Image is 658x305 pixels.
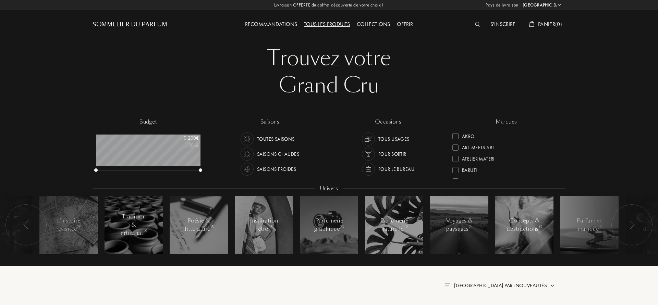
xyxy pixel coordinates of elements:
div: occasions [370,118,406,126]
div: Tous les produits [301,20,353,29]
div: Offrir [393,20,416,29]
a: S'inscrire [487,21,519,28]
div: Parfumerie graphique [314,217,344,233]
div: Tradition & artisanat [119,213,148,237]
div: Baruti [462,164,477,174]
div: Voyages & paysages [445,217,474,233]
img: cart_white.svg [529,21,535,27]
div: Grand Cru [98,72,560,99]
img: usage_occasion_work_white.svg [364,164,373,174]
span: 15 [210,225,214,229]
img: filter_by.png [444,283,450,287]
div: Poésie & littérature [184,217,214,233]
img: usage_occasion_all_white.svg [364,134,373,144]
a: Sommelier du Parfum [93,21,167,29]
a: Collections [353,21,393,28]
a: Recommandations [242,21,301,28]
span: 23 [340,225,344,229]
div: marques [491,118,522,126]
div: S'inscrire [487,20,519,29]
div: Tous usages [378,132,410,145]
div: Art Meets Art [462,142,494,151]
div: budget [134,118,162,126]
img: arrow.png [550,283,555,288]
span: 45 [269,225,272,229]
span: [GEOGRAPHIC_DATA] par : Nouveautés [454,282,547,289]
div: /50mL [164,142,199,149]
img: usage_season_average_white.svg [242,134,252,144]
div: Saisons froides [257,163,296,176]
span: 79 [144,229,147,233]
img: search_icn_white.svg [475,22,480,27]
span: 24 [469,225,473,229]
img: usage_occasion_party_white.svg [364,149,373,159]
img: usage_season_hot_white.svg [242,149,252,159]
div: Univers [315,185,343,193]
div: Binet-Papillon [462,176,496,185]
div: 0 - 200 € [164,135,199,142]
span: Panier ( 0 ) [538,21,562,28]
div: Parfumerie naturelle [380,217,409,233]
span: Pays de livraison : [486,2,521,9]
div: Collections [353,20,393,29]
a: Tous les produits [301,21,353,28]
div: Toutes saisons [257,132,295,145]
div: Pour sortir [378,148,406,161]
img: arr_left.svg [629,220,635,229]
div: Atelier Materi [462,153,495,162]
div: Trouvez votre [98,45,560,72]
div: Recommandations [242,20,301,29]
img: arr_left.svg [23,220,29,229]
div: Inspiration rétro [249,217,279,233]
span: 13 [539,225,542,229]
img: usage_season_cold_white.svg [242,164,252,174]
div: Concepts & abstractions [507,217,542,233]
div: Akro [462,130,475,140]
a: Offrir [393,21,416,28]
div: Pour le bureau [378,163,414,176]
span: 49 [404,225,407,229]
div: saisons [256,118,284,126]
div: Saisons chaudes [257,148,299,161]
